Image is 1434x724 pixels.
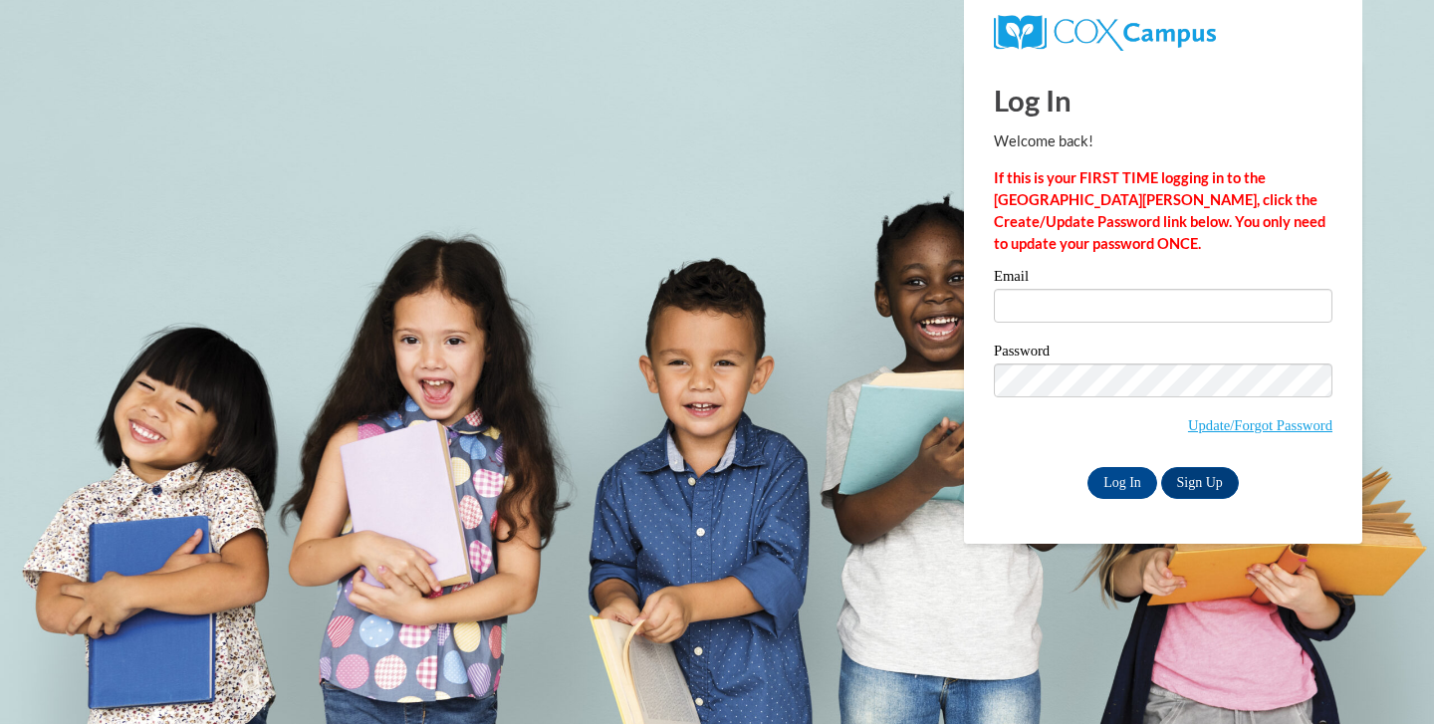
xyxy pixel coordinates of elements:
label: Password [994,344,1332,363]
a: COX Campus [994,23,1216,40]
label: Email [994,269,1332,289]
a: Sign Up [1161,467,1239,499]
img: COX Campus [994,15,1216,51]
input: Log In [1087,467,1157,499]
p: Welcome back! [994,130,1332,152]
h1: Log In [994,80,1332,121]
strong: If this is your FIRST TIME logging in to the [GEOGRAPHIC_DATA][PERSON_NAME], click the Create/Upd... [994,169,1325,252]
a: Update/Forgot Password [1188,417,1332,433]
